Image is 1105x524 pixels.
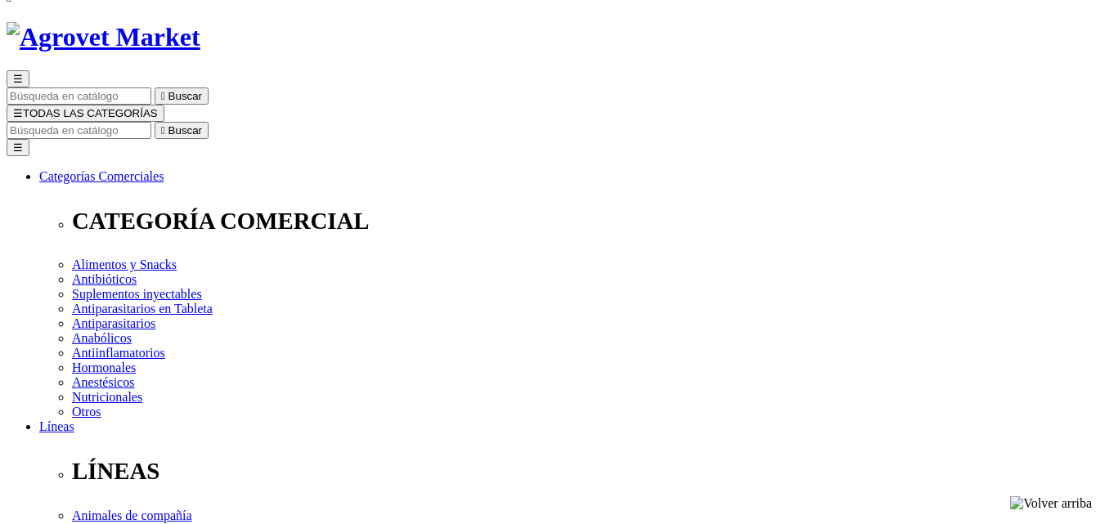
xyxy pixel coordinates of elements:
[7,139,29,156] button: ☰
[72,272,137,286] a: Antibióticos
[72,361,136,374] a: Hormonales
[72,208,1098,235] p: CATEGORÍA COMERCIAL
[72,316,155,330] a: Antiparasitarios
[155,87,209,105] button:  Buscar
[39,169,164,183] a: Categorías Comerciales
[72,390,142,404] a: Nutricionales
[72,331,132,345] a: Anabólicos
[72,375,134,389] a: Anestésicos
[72,258,177,271] a: Alimentos y Snacks
[7,22,200,52] img: Agrovet Market
[72,405,101,419] a: Otros
[72,287,202,301] a: Suplementos inyectables
[1010,496,1092,511] img: Volver arriba
[161,124,165,137] i: 
[161,90,165,102] i: 
[155,122,209,139] button:  Buscar
[72,508,192,522] a: Animales de compañía
[39,419,74,433] a: Líneas
[7,122,151,139] input: Buscar
[7,105,164,122] button: ☰TODAS LAS CATEGORÍAS
[168,90,202,102] span: Buscar
[7,70,29,87] button: ☰
[72,458,1098,485] p: LÍNEAS
[168,124,202,137] span: Buscar
[72,346,165,360] a: Antiinflamatorios
[13,73,23,85] span: ☰
[13,107,23,119] span: ☰
[72,302,213,316] a: Antiparasitarios en Tableta
[7,87,151,105] input: Buscar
